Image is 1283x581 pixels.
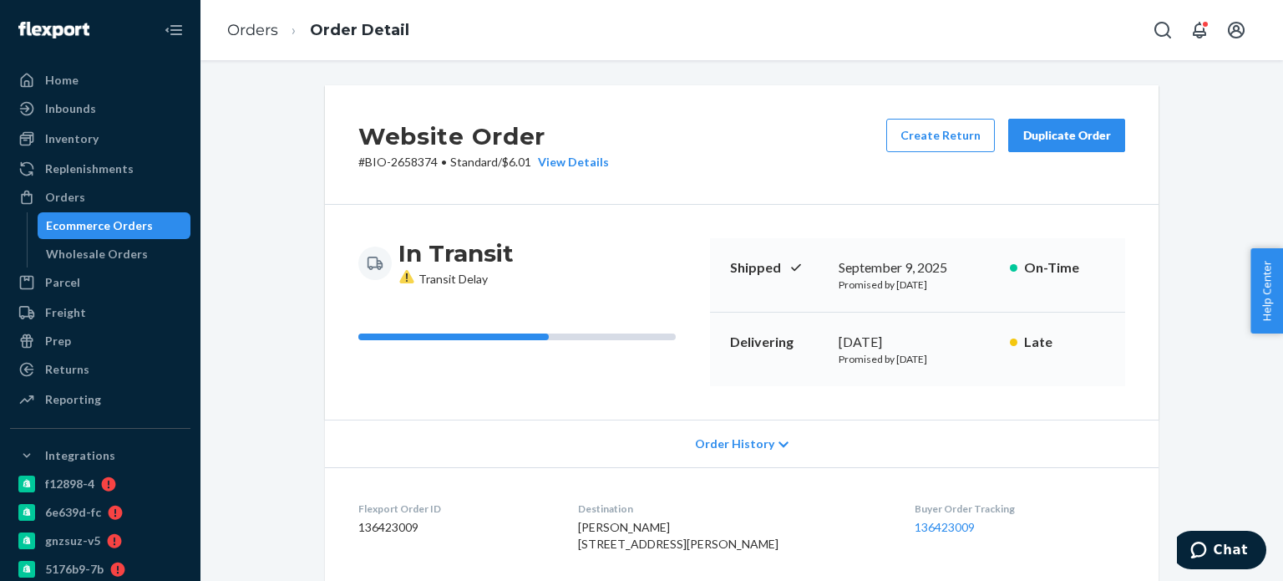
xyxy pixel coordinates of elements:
[10,95,190,122] a: Inbounds
[18,22,89,38] img: Flexport logo
[10,125,190,152] a: Inventory
[578,520,778,551] span: [PERSON_NAME] [STREET_ADDRESS][PERSON_NAME]
[358,154,609,171] p: # BIO-2658374 / $6.01
[450,155,498,169] span: Standard
[10,527,190,554] a: gnzsuz-v5
[45,161,134,177] div: Replenishments
[45,333,71,349] div: Prep
[886,119,995,152] button: Create Return
[10,386,190,413] a: Reporting
[45,274,80,291] div: Parcel
[1024,258,1105,278] p: On-Time
[441,155,447,169] span: •
[45,447,115,464] div: Integrations
[398,238,514,268] h3: In Transit
[1008,119,1125,152] button: Duplicate Order
[45,533,100,549] div: gnzsuz-v5
[915,502,1125,516] dt: Buyer Order Tracking
[38,212,191,239] a: Ecommerce Orders
[1146,13,1179,47] button: Open Search Box
[358,519,551,536] dd: 136423009
[10,184,190,211] a: Orders
[358,119,609,154] h2: Website Order
[10,299,190,326] a: Freight
[839,278,996,292] p: Promised by [DATE]
[45,476,94,492] div: f12898-4
[1024,333,1105,352] p: Late
[45,130,99,147] div: Inventory
[10,499,190,526] a: 6e639d-fc
[45,189,85,206] div: Orders
[45,391,101,408] div: Reporting
[45,72,79,89] div: Home
[10,269,190,296] a: Parcel
[531,154,609,171] button: View Details
[839,352,996,366] p: Promised by [DATE]
[730,333,825,352] p: Delivering
[45,361,89,378] div: Returns
[310,21,409,39] a: Order Detail
[695,436,774,452] span: Order History
[214,6,423,55] ol: breadcrumbs
[1183,13,1216,47] button: Open notifications
[10,67,190,94] a: Home
[227,21,278,39] a: Orders
[915,520,975,534] a: 136423009
[157,13,190,47] button: Close Navigation
[46,217,153,234] div: Ecommerce Orders
[45,304,86,321] div: Freight
[38,241,191,268] a: Wholesale Orders
[578,502,889,516] dt: Destination
[10,471,190,497] a: f12898-4
[398,272,488,286] span: Transit Delay
[45,561,104,578] div: 5176b9-7b
[46,246,148,262] div: Wholesale Orders
[10,356,190,383] a: Returns
[1022,127,1111,144] div: Duplicate Order
[45,504,101,521] div: 6e639d-fc
[730,258,825,278] p: Shipped
[45,100,96,117] div: Inbounds
[10,442,190,469] button: Integrations
[839,333,996,352] div: [DATE]
[10,155,190,182] a: Replenishments
[10,328,190,354] a: Prep
[1250,248,1283,334] button: Help Center
[358,502,551,516] dt: Flexport Order ID
[839,258,996,278] div: September 9, 2025
[1177,531,1266,573] iframe: Opens a widget where you can chat to one of our agents
[1220,13,1253,47] button: Open account menu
